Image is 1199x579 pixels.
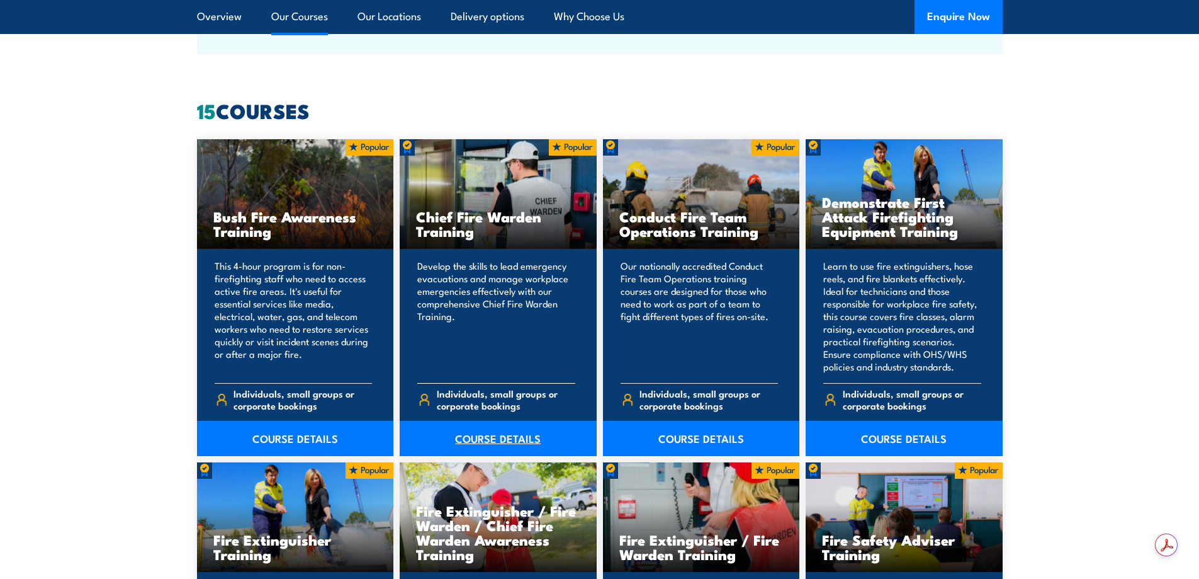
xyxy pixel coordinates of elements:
h3: Fire Extinguisher / Fire Warden / Chief Fire Warden Awareness Training [416,503,580,561]
h3: Fire Extinguisher Training [213,532,378,561]
strong: 15 [197,95,216,126]
h3: Bush Fire Awareness Training [213,209,378,238]
p: This 4-hour program is for non-firefighting staff who need to access active fire areas. It's usef... [215,260,373,373]
a: COURSE DETAILS [400,421,597,456]
a: COURSE DETAILS [806,421,1003,456]
p: Our nationally accredited Conduct Fire Team Operations training courses are designed for those wh... [621,260,779,373]
h2: COURSES [197,101,1003,119]
span: Individuals, small groups or corporate bookings [234,387,372,411]
span: Individuals, small groups or corporate bookings [843,387,981,411]
h3: Demonstrate First Attack Firefighting Equipment Training [822,195,986,238]
p: Develop the skills to lead emergency evacuations and manage workplace emergencies effectively wit... [417,260,575,373]
p: Learn to use fire extinguishers, hose reels, and fire blankets effectively. Ideal for technicians... [823,260,981,373]
a: COURSE DETAILS [603,421,800,456]
a: COURSE DETAILS [197,421,394,456]
h3: Fire Extinguisher / Fire Warden Training [619,532,784,561]
h3: Conduct Fire Team Operations Training [619,209,784,238]
h3: Chief Fire Warden Training [416,209,580,238]
span: Individuals, small groups or corporate bookings [639,387,778,411]
h3: Fire Safety Adviser Training [822,532,986,561]
span: Individuals, small groups or corporate bookings [437,387,575,411]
